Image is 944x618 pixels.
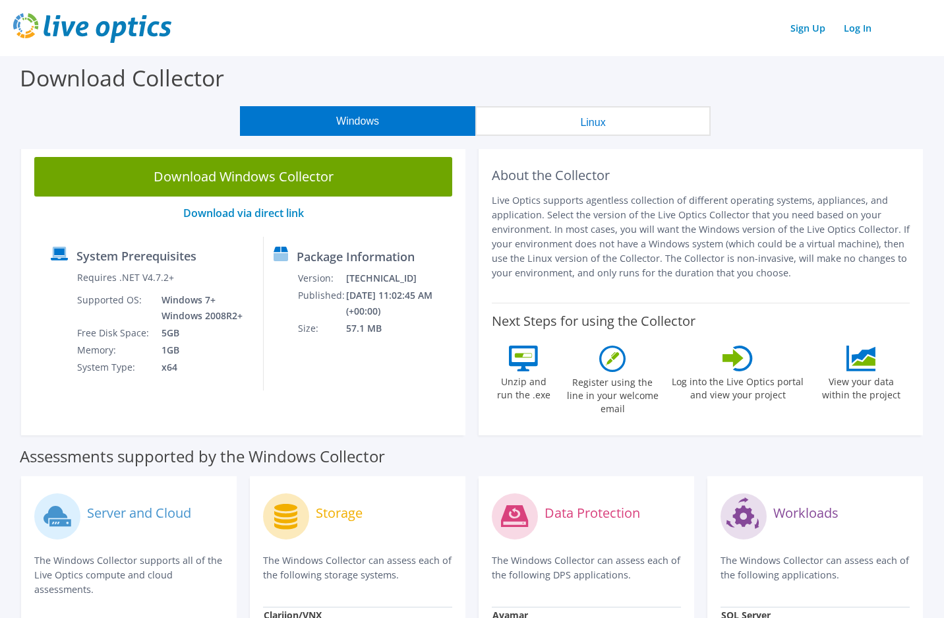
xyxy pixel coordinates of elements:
td: Free Disk Space: [76,324,152,342]
label: Log into the Live Optics portal and view your project [671,371,804,402]
p: Live Optics supports agentless collection of different operating systems, appliances, and applica... [492,193,910,280]
p: The Windows Collector supports all of the Live Optics compute and cloud assessments. [34,553,223,597]
td: Memory: [76,342,152,359]
td: 57.1 MB [345,320,459,337]
a: Log In [837,18,878,38]
button: Windows [240,106,475,136]
a: Download via direct link [183,206,304,220]
td: System Type: [76,359,152,376]
td: Size: [297,320,345,337]
label: System Prerequisites [76,249,196,263]
td: 5GB [152,324,245,342]
label: Assessments supported by the Windows Collector [20,450,385,463]
label: Register using the line in your welcome email [563,372,662,416]
p: The Windows Collector can assess each of the following applications. [721,553,910,582]
a: Sign Up [784,18,832,38]
label: Download Collector [20,63,224,93]
label: Data Protection [545,507,640,520]
td: Version: [297,270,345,287]
label: Next Steps for using the Collector [492,313,695,329]
h2: About the Collector [492,168,910,183]
label: Package Information [297,250,415,263]
label: View your data within the project [813,371,908,402]
td: [TECHNICAL_ID] [345,270,459,287]
label: Workloads [773,507,839,520]
td: Windows 7+ Windows 2008R2+ [152,292,245,324]
td: Supported OS: [76,292,152,324]
img: live_optics_svg.svg [13,13,171,43]
td: x64 [152,359,245,376]
button: Linux [475,106,711,136]
td: Published: [297,287,345,320]
label: Server and Cloud [87,507,191,520]
label: Requires .NET V4.7.2+ [77,271,174,284]
p: The Windows Collector can assess each of the following storage systems. [263,553,452,582]
label: Unzip and run the .exe [493,371,554,402]
p: The Windows Collector can assess each of the following DPS applications. [492,553,681,582]
a: Download Windows Collector [34,157,452,197]
label: Storage [316,507,363,520]
td: [DATE] 11:02:45 AM (+00:00) [345,287,459,320]
td: 1GB [152,342,245,359]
